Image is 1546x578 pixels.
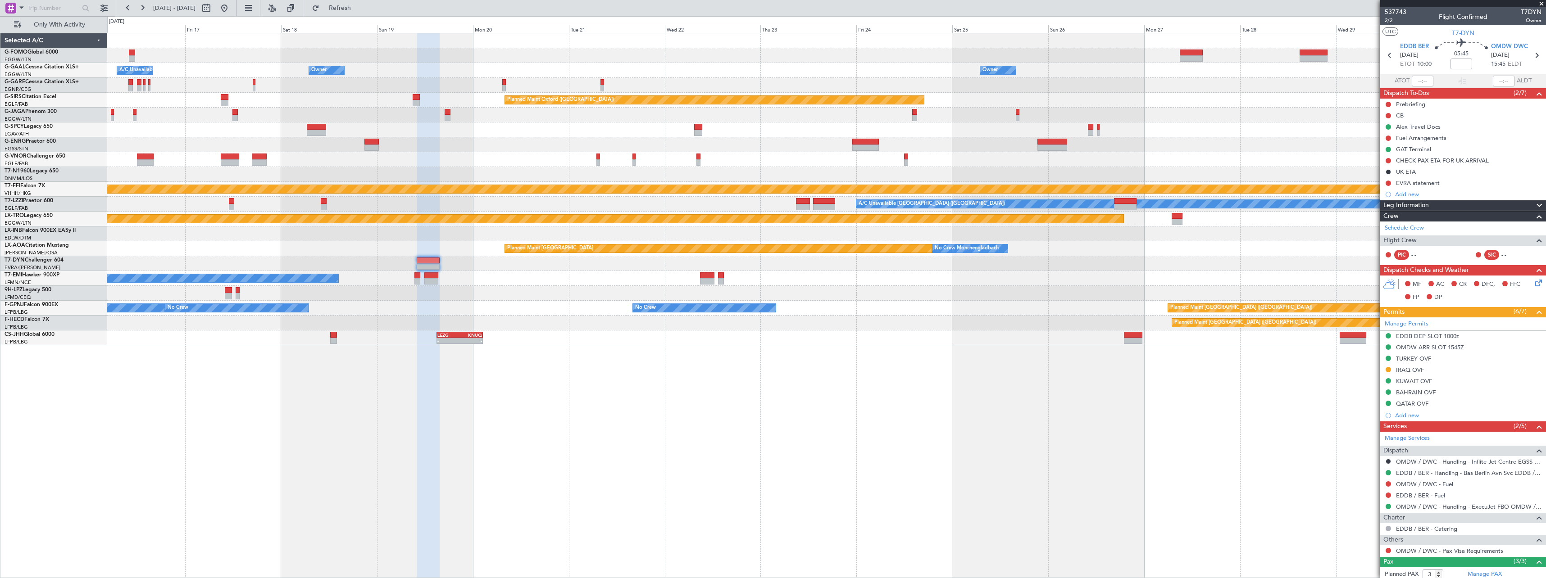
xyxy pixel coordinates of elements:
[5,302,24,307] span: F-GPNJ
[1508,60,1522,69] span: ELDT
[1396,525,1457,533] a: EDDB / BER - Catering
[859,197,1005,211] div: A/C Unavailable [GEOGRAPHIC_DATA] ([GEOGRAPHIC_DATA])
[1411,251,1432,259] div: - -
[89,25,185,33] div: Thu 16
[982,63,998,77] div: Owner
[311,63,327,77] div: Owner
[1395,77,1410,86] span: ATOT
[1382,27,1398,36] button: UTC
[5,287,23,293] span: 9H-LPZ
[5,79,79,85] a: G-GARECessna Citation XLS+
[5,50,27,55] span: G-FOMO
[5,220,32,226] a: EGGW/LTN
[308,1,362,15] button: Refresh
[321,5,359,11] span: Refresh
[1452,28,1474,38] span: T7-DYN
[5,94,22,99] span: G-SIRS
[1396,458,1541,465] a: OMDW / DWC - Handling - Inflite Jet Centre EGSS / STN
[185,25,281,33] div: Fri 17
[473,25,569,33] div: Mon 20
[1383,211,1399,221] span: Crew
[1400,60,1415,69] span: ETOT
[5,213,24,218] span: LX-TRO
[5,257,64,263] a: T7-DYNChallenger 604
[1396,145,1431,153] div: GAT Terminal
[5,109,57,114] a: G-JAGAPhenom 300
[1521,7,1541,17] span: T7DYN
[5,287,51,293] a: 9H-LPZLegacy 500
[5,71,32,78] a: EGGW/LTN
[153,4,196,12] span: [DATE] - [DATE]
[460,332,482,338] div: KNUQ
[168,301,188,315] div: No Crew
[5,198,53,203] a: T7-LZZIPraetor 600
[1514,556,1527,566] span: (3/3)
[5,205,28,212] a: EGLF/FAB
[5,154,65,159] a: G-VNORChallenger 650
[569,25,665,33] div: Tue 21
[10,18,98,32] button: Only With Activity
[1521,17,1541,24] span: Owner
[5,124,24,129] span: G-SPCY
[1396,168,1416,176] div: UK ETA
[5,309,28,316] a: LFPB/LBG
[1385,224,1424,233] a: Schedule Crew
[1395,190,1541,198] div: Add new
[5,228,76,233] a: LX-INBFalcon 900EX EASy II
[1396,400,1428,407] div: QATAR OVF
[27,1,79,15] input: Trip Number
[1396,123,1441,131] div: Alex Travel Docs
[5,332,24,337] span: CS-JHH
[5,183,20,189] span: T7-FFI
[5,264,60,271] a: EVRA/[PERSON_NAME]
[1514,421,1527,431] span: (2/5)
[1396,547,1503,555] a: OMDW / DWC - Pax Visa Requirements
[5,131,29,137] a: LGAV/ATH
[1170,301,1312,315] div: Planned Maint [GEOGRAPHIC_DATA] ([GEOGRAPHIC_DATA])
[1048,25,1144,33] div: Sun 26
[5,64,79,70] a: G-GAALCessna Citation XLS+
[856,25,952,33] div: Fri 24
[1491,42,1528,51] span: OMDW DWC
[5,272,59,278] a: T7-EMIHawker 900XP
[377,25,473,33] div: Sun 19
[1396,480,1453,488] a: OMDW / DWC - Fuel
[1491,60,1505,69] span: 15:45
[437,338,460,343] div: -
[1482,280,1495,289] span: DFC,
[1413,280,1421,289] span: MF
[5,175,32,182] a: DNMM/LOS
[1413,293,1419,302] span: FP
[5,332,55,337] a: CS-JHHGlobal 6000
[1383,557,1393,567] span: Pax
[1396,343,1464,351] div: OMDW ARR SLOT 1545Z
[1400,51,1419,60] span: [DATE]
[5,116,32,122] a: EGGW/LTN
[1396,134,1446,142] div: Fuel Arrangements
[5,324,28,330] a: LFPB/LBG
[1240,25,1336,33] div: Tue 28
[1459,280,1467,289] span: CR
[5,317,24,322] span: F-HECD
[109,18,124,26] div: [DATE]
[5,249,58,256] a: [PERSON_NAME]/QSA
[5,168,30,174] span: T7-N1960
[1396,503,1541,510] a: OMDW / DWC - Handling - ExecuJet FBO OMDW / DWC
[119,63,157,77] div: A/C Unavailable
[1383,200,1429,211] span: Leg Information
[23,22,95,28] span: Only With Activity
[760,25,856,33] div: Thu 23
[5,190,31,197] a: VHHH/HKG
[5,79,25,85] span: G-GARE
[5,168,59,174] a: T7-N1960Legacy 650
[5,294,31,301] a: LFMD/CEQ
[1396,157,1489,164] div: CHECK PAX ETA FOR UK ARRIVAL
[5,94,56,99] a: G-SIRSCitation Excel
[1436,280,1444,289] span: AC
[5,339,28,345] a: LFPB/LBG
[1336,25,1432,33] div: Wed 29
[1383,235,1417,246] span: Flight Crew
[5,64,25,70] span: G-GAAL
[5,139,26,144] span: G-ENRG
[1517,77,1532,86] span: ALDT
